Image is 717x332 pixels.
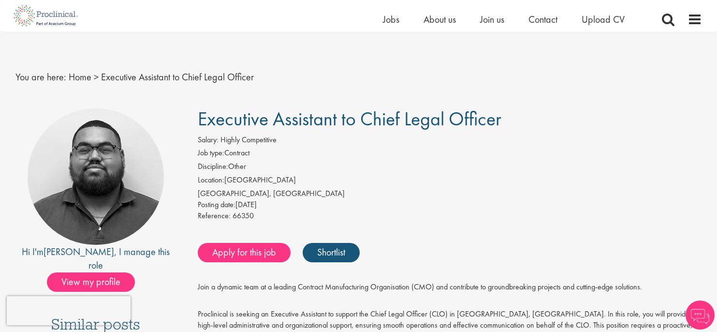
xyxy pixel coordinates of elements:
[480,13,504,26] a: Join us
[198,135,219,146] label: Salary:
[303,243,360,262] a: Shortlist
[383,13,399,26] a: Jobs
[198,211,231,222] label: Reference:
[582,13,625,26] a: Upload CV
[69,71,91,83] a: breadcrumb link
[198,161,228,172] label: Discipline:
[15,71,66,83] span: You are here:
[198,175,224,186] label: Location:
[198,106,501,131] span: Executive Assistant to Chief Legal Officer
[198,161,702,175] li: Other
[47,272,135,292] span: View my profile
[15,245,176,272] div: Hi I'm , I manage this role
[233,211,254,221] span: 66350
[220,135,277,145] span: Highly Competitive
[198,148,224,159] label: Job type:
[528,13,557,26] a: Contact
[198,188,702,199] div: [GEOGRAPHIC_DATA], [GEOGRAPHIC_DATA]
[28,108,164,245] img: imeage of recruiter Ashley Bennett
[198,199,235,210] span: Posting date:
[94,71,99,83] span: >
[424,13,456,26] a: About us
[198,243,291,262] a: Apply for this job
[198,148,702,161] li: Contract
[198,282,702,293] p: Join a dynamic team at a leading Contract Manufacturing Organisation (CMO) and contribute to grou...
[47,274,145,287] a: View my profile
[686,301,715,330] img: Chatbot
[198,175,702,188] li: [GEOGRAPHIC_DATA]
[44,245,114,258] a: [PERSON_NAME]
[7,296,131,325] iframe: reCAPTCHA
[198,199,702,211] div: [DATE]
[101,71,254,83] span: Executive Assistant to Chief Legal Officer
